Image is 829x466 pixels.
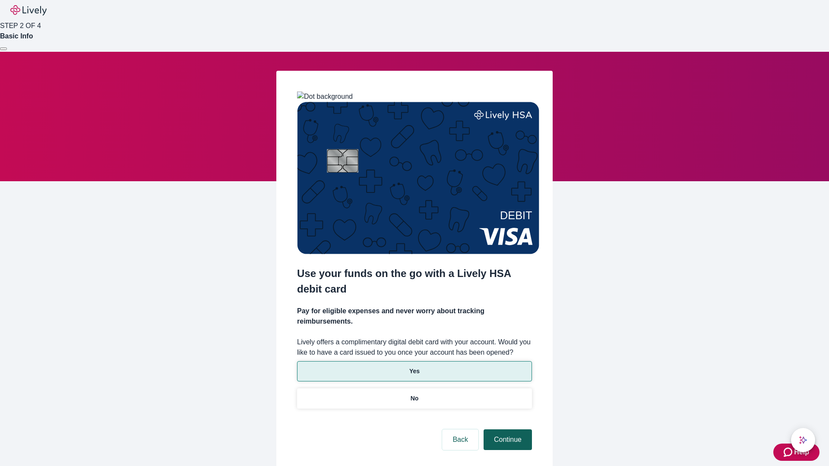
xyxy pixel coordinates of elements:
label: Lively offers a complimentary digital debit card with your account. Would you like to have a card... [297,337,532,358]
img: Lively [10,5,47,16]
img: Debit card [297,102,539,254]
button: Yes [297,361,532,381]
svg: Zendesk support icon [784,447,794,457]
p: Yes [409,367,420,376]
button: chat [791,428,815,452]
h4: Pay for eligible expenses and never worry about tracking reimbursements. [297,306,532,327]
svg: Lively AI Assistant [799,436,807,444]
h2: Use your funds on the go with a Lively HSA debit card [297,266,532,297]
button: Back [442,429,478,450]
button: Zendesk support iconHelp [773,444,820,461]
img: Dot background [297,91,353,102]
span: Help [794,447,809,457]
p: No [411,394,419,403]
button: Continue [484,429,532,450]
button: No [297,388,532,409]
